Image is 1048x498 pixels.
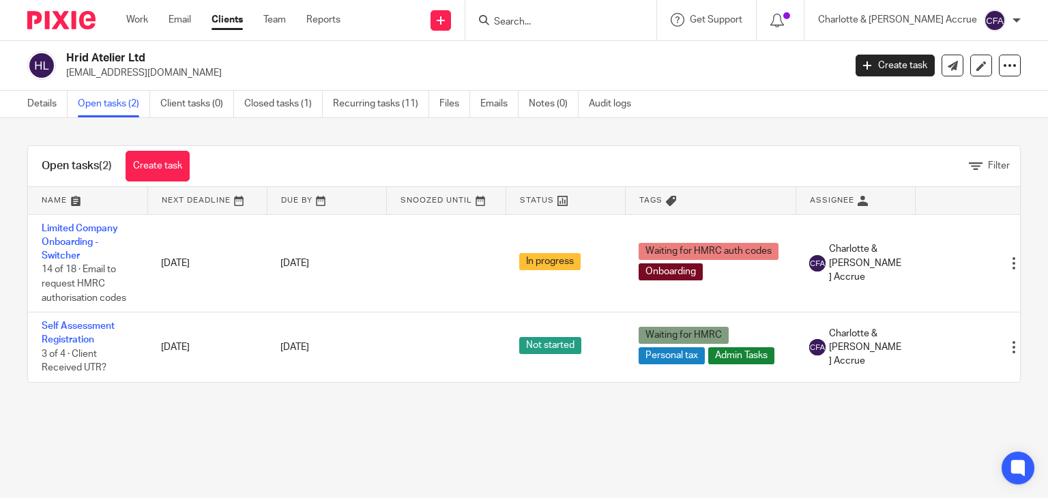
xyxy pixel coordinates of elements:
span: Filter [988,161,1010,171]
span: Status [520,196,554,204]
a: Email [169,13,191,27]
span: 14 of 18 · Email to request HMRC authorisation codes [42,265,126,303]
span: (2) [99,160,112,171]
span: Onboarding [639,263,703,280]
a: Limited Company Onboarding - Switcher [42,224,118,261]
a: Recurring tasks (11) [333,91,429,117]
img: svg%3E [984,10,1006,31]
a: Work [126,13,148,27]
a: Client tasks (0) [160,91,234,117]
span: Charlotte & [PERSON_NAME] Accrue [829,242,901,284]
span: Snoozed Until [401,196,472,204]
a: Open tasks (2) [78,91,150,117]
p: Charlotte & [PERSON_NAME] Accrue [818,13,977,27]
a: Audit logs [589,91,641,117]
span: Waiting for HMRC [639,327,729,344]
img: Pixie [27,11,96,29]
span: Charlotte & [PERSON_NAME] Accrue [829,327,901,368]
a: Clients [212,13,243,27]
a: Emails [480,91,519,117]
img: svg%3E [809,255,826,272]
span: In progress [519,253,581,270]
span: Waiting for HMRC auth codes [639,243,778,260]
span: Personal tax [639,347,705,364]
img: svg%3E [27,51,56,80]
a: Create task [126,151,190,181]
h1: Open tasks [42,159,112,173]
span: [DATE] [280,342,309,352]
a: Files [439,91,470,117]
a: Self Assessment Registration [42,321,115,345]
a: Team [263,13,286,27]
a: Details [27,91,68,117]
img: svg%3E [809,339,826,355]
p: [EMAIL_ADDRESS][DOMAIN_NAME] [66,66,835,80]
h2: Hrid Atelier Ltd [66,51,682,65]
td: [DATE] [147,312,267,382]
a: Reports [306,13,340,27]
span: Tags [639,196,663,204]
span: 3 of 4 · Client Received UTR? [42,349,106,373]
span: Admin Tasks [708,347,774,364]
a: Notes (0) [529,91,579,117]
span: [DATE] [280,259,309,268]
a: Create task [856,55,935,76]
span: Not started [519,337,581,354]
td: [DATE] [147,214,267,312]
span: Get Support [690,15,742,25]
input: Search [493,16,615,29]
a: Closed tasks (1) [244,91,323,117]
